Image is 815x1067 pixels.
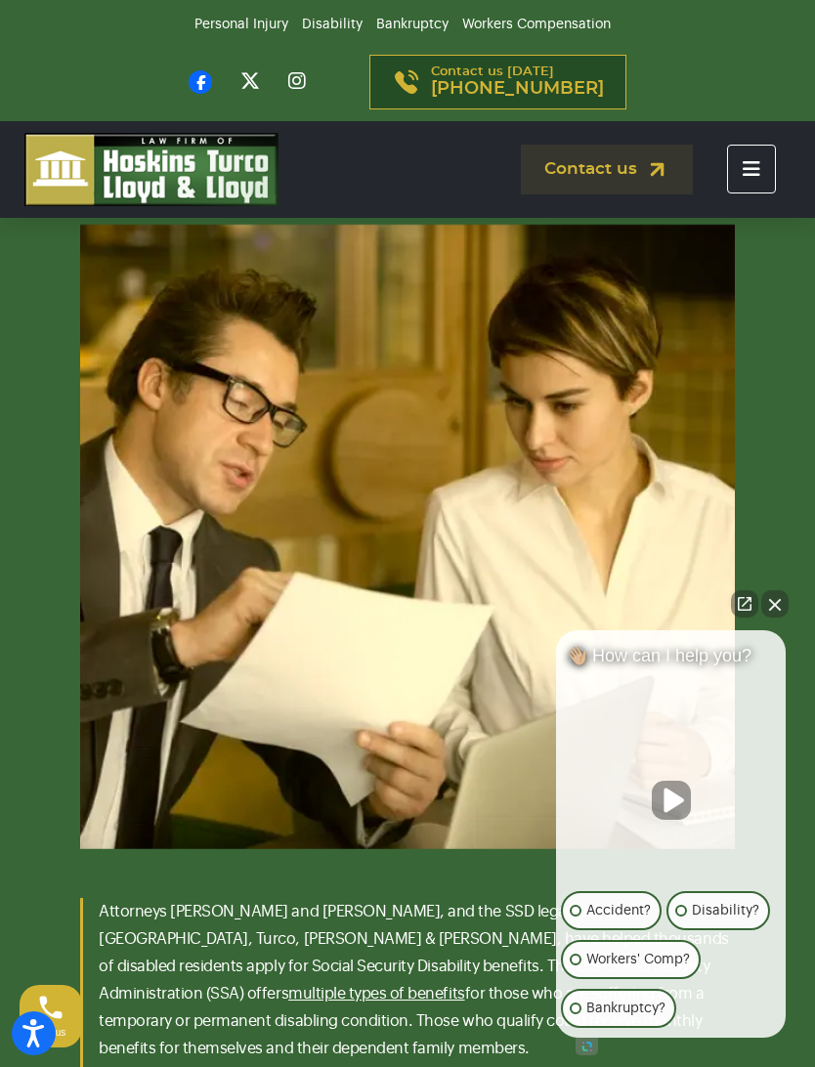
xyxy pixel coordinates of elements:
[431,65,604,99] p: Contact us [DATE]
[24,133,279,206] img: logo
[692,899,759,922] p: Disability?
[431,79,604,99] span: [PHONE_NUMBER]
[521,145,693,194] a: Contact us
[302,18,363,31] a: Disability
[556,645,786,676] div: 👋🏼 How can I help you?
[288,986,465,1002] a: multiple types of benefits
[731,590,758,618] a: Open direct chat
[761,590,789,618] button: Close Intaker Chat Widget
[727,145,776,193] button: Toggle navigation
[586,899,651,922] p: Accident?
[652,781,691,820] button: Unmute video
[80,224,735,849] img: Two Adults Discussing Paper Work
[586,948,690,971] p: Workers' Comp?
[369,55,626,109] a: Contact us [DATE][PHONE_NUMBER]
[576,1038,598,1055] a: Open intaker chat
[586,997,665,1020] p: Bankruptcy?
[99,898,735,1062] p: Attorneys [PERSON_NAME] and [PERSON_NAME], and the SSD legal team at [GEOGRAPHIC_DATA], Turco, [P...
[462,18,611,31] a: Workers Compensation
[376,18,449,31] a: Bankruptcy
[194,18,288,31] a: Personal Injury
